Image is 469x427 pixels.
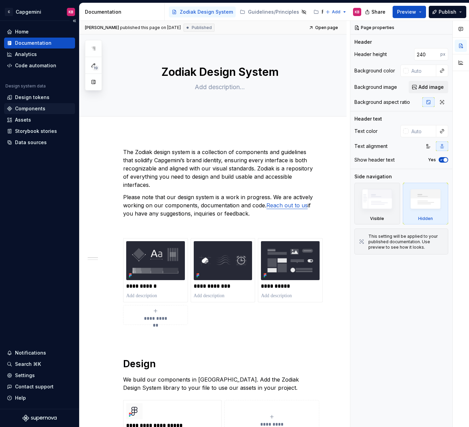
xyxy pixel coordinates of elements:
[428,157,436,163] label: Yes
[354,39,372,45] div: Header
[414,48,440,60] input: Auto
[85,9,162,15] div: Documentation
[4,370,75,381] a: Settings
[4,381,75,392] button: Contact support
[4,137,75,148] a: Data sources
[23,415,57,422] svg: Supernova Logo
[15,349,46,356] div: Notifications
[15,139,47,146] div: Data sources
[5,8,13,16] div: C
[4,392,75,403] button: Help
[120,25,181,30] div: published this page on [DATE]
[418,216,433,221] div: Hidden
[315,25,338,30] span: Open page
[370,216,384,221] div: Visible
[266,202,308,209] a: Reach out to us
[371,9,385,15] span: Share
[4,49,75,60] a: Analytics
[354,143,387,150] div: Text alignment
[4,26,75,37] a: Home
[440,52,445,57] p: px
[419,84,444,91] span: Add image
[15,383,54,390] div: Contact support
[4,126,75,137] a: Storybook stories
[403,183,449,224] div: Hidden
[354,99,410,106] div: Background aspect ratio
[355,9,360,15] div: KB
[15,105,45,112] div: Components
[4,38,75,49] a: Documentation
[4,103,75,114] a: Components
[15,28,29,35] div: Home
[393,6,426,18] button: Preview
[15,94,49,101] div: Design tokens
[70,16,79,26] button: Collapse sidebar
[261,241,320,280] img: decb1473-cbca-4ccb-9178-844f0d5caafe.png
[92,65,99,71] span: 19
[194,241,252,280] img: 91765e04-fa67-47ce-841b-8323f21613bd.png
[15,40,52,46] div: Documentation
[126,241,185,280] img: f782f7dc-0d97-4f07-b016-c0258593ad40.png
[429,6,466,18] button: Publish
[354,128,378,135] div: Text color
[123,148,319,189] p: The Zodiak design system is a collection of components and guidelines that solidify Capgemini’s b...
[123,358,319,370] h1: Design
[16,9,41,15] div: Capgemini
[323,7,349,17] button: Add
[354,173,392,180] div: Side navigation
[311,6,354,17] a: Foundations
[15,372,35,379] div: Settings
[85,25,119,30] span: [PERSON_NAME]
[180,9,233,15] div: Zodiak Design System
[126,403,143,419] img: 99502232-3a2a-4dec-857b-2ac91262f7ea.png
[397,9,416,15] span: Preview
[15,51,37,58] div: Analytics
[322,9,351,15] div: Foundations
[15,116,31,123] div: Assets
[368,234,444,250] div: This setting will be applied to your published documentation. Use preview to see how it looks.
[4,114,75,125] a: Assets
[354,115,382,122] div: Header text
[4,60,75,71] a: Code automation
[1,4,78,19] button: CCapgeminiKB
[15,395,26,401] div: Help
[248,9,299,15] div: Guidelines/Principles
[354,67,395,74] div: Background color
[307,23,341,32] a: Open page
[123,193,319,218] p: Please note that our design system is a work in progress. We are actively working on our componen...
[15,128,57,135] div: Storybook stories
[439,9,456,15] span: Publish
[409,65,436,77] input: Auto
[354,84,397,91] div: Background image
[169,5,322,19] div: Page tree
[354,183,400,224] div: Visible
[362,6,390,18] button: Share
[15,361,41,368] div: Search ⌘K
[354,51,387,58] div: Header height
[4,359,75,370] button: Search ⌘K
[409,125,436,137] input: Auto
[354,156,395,163] div: Show header text
[4,347,75,358] button: Notifications
[169,6,236,17] a: Zodiak Design System
[332,9,340,15] span: Add
[409,81,448,93] button: Add image
[123,375,319,392] p: We build our components in [GEOGRAPHIC_DATA]. Add the Zodiak Design System library to your file t...
[192,25,212,30] span: Published
[69,9,73,15] div: KB
[15,62,56,69] div: Code automation
[5,83,46,89] div: Design system data
[237,6,309,17] a: Guidelines/Principles
[4,92,75,103] a: Design tokens
[122,64,318,80] textarea: Zodiak Design System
